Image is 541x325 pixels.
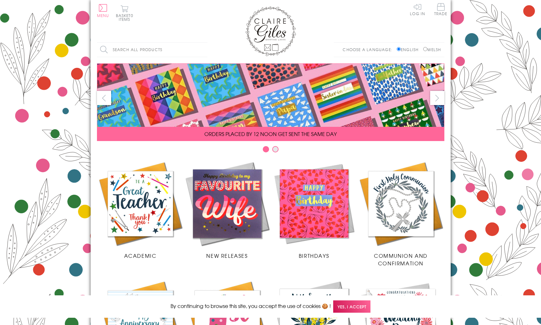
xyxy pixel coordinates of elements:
[206,252,248,259] span: New Releases
[124,252,157,259] span: Academic
[423,47,441,52] label: Welsh
[201,43,207,57] input: Search
[97,146,444,156] div: Carousel Pagination
[430,91,444,105] button: next
[116,5,133,21] button: Basket0 items
[434,3,448,15] span: Trade
[97,91,111,105] button: prev
[299,252,329,259] span: Birthdays
[333,300,370,313] span: Yes, I accept
[434,3,448,17] a: Trade
[272,146,279,152] button: Carousel Page 2
[97,13,109,18] span: Menu
[423,47,427,51] input: Welsh
[397,47,401,51] input: English
[374,252,428,267] span: Communion and Confirmation
[410,3,425,15] a: Log In
[397,47,422,52] label: English
[263,146,269,152] button: Carousel Page 1 (Current Slide)
[358,160,444,267] a: Communion and Confirmation
[271,160,358,259] a: Birthdays
[245,6,296,56] img: Claire Giles Greetings Cards
[184,160,271,259] a: New Releases
[97,160,184,259] a: Academic
[97,4,109,17] button: Menu
[119,13,133,22] span: 0 items
[204,130,337,138] span: ORDERS PLACED BY 12 NOON GET SENT THE SAME DAY
[343,47,395,52] p: Choose a language:
[97,43,207,57] input: Search all products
